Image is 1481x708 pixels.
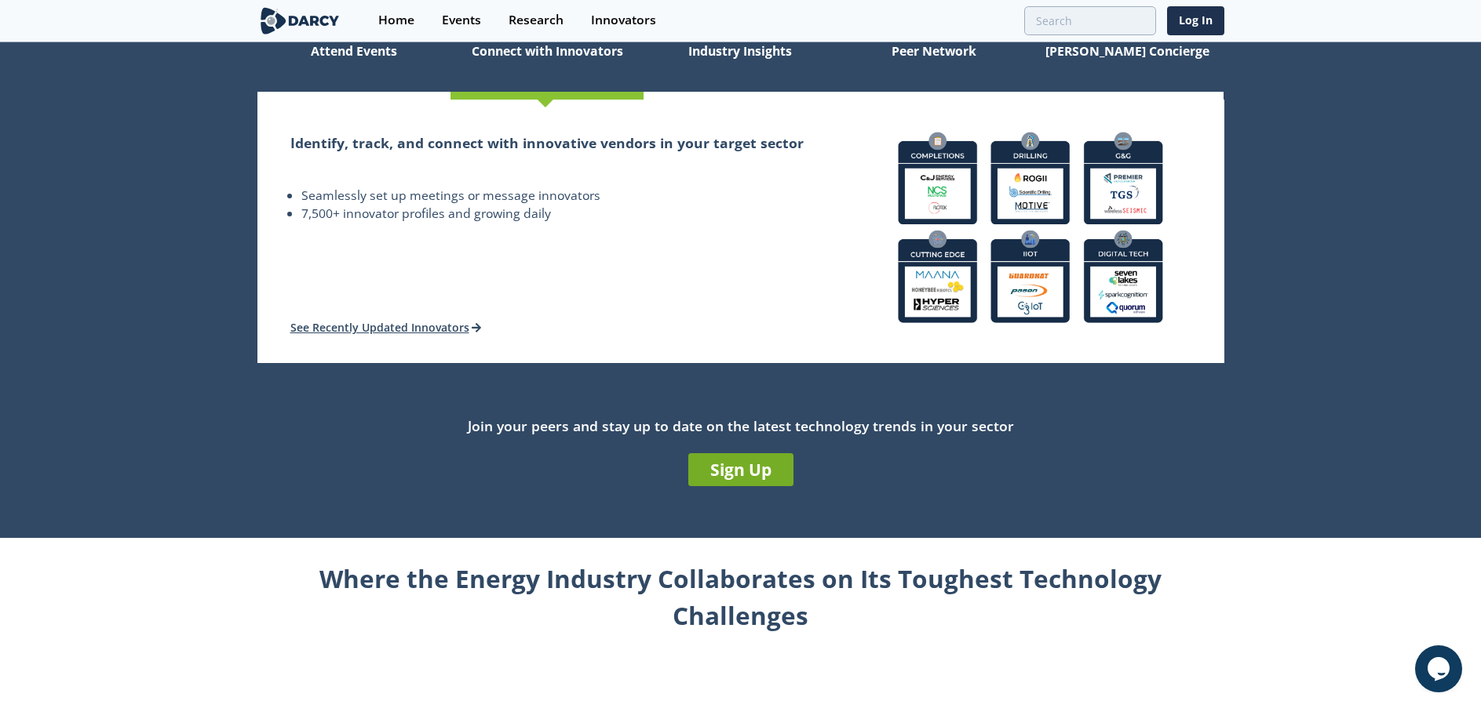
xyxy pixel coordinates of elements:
div: Connect with Innovators [451,37,644,92]
div: Innovators [591,14,656,27]
div: [PERSON_NAME] Concierge [1030,37,1224,92]
div: Peer Network [837,37,1030,92]
div: Industry Insights [644,37,837,92]
img: logo-wide.svg [257,7,343,34]
a: Sign Up [688,453,793,486]
a: See Recently Updated Innovators [290,320,482,335]
a: Log In [1167,6,1224,35]
input: Advanced Search [1024,6,1156,35]
li: Seamlessly set up meetings or message innovators [301,187,804,205]
h2: Identify, track, and connect with innovative vendors in your target sector [290,133,804,153]
div: Where the Energy Industry Collaborates on Its Toughest Technology Challenges [257,560,1224,634]
div: Home [378,14,414,27]
img: connect-with-innovators-bd83fc158da14f96834d5193b73f77c6.png [885,119,1176,336]
li: 7,500+ innovator profiles and growing daily [301,205,804,223]
div: Research [509,14,564,27]
div: Attend Events [257,37,451,92]
div: Events [442,14,481,27]
iframe: chat widget [1415,645,1465,692]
